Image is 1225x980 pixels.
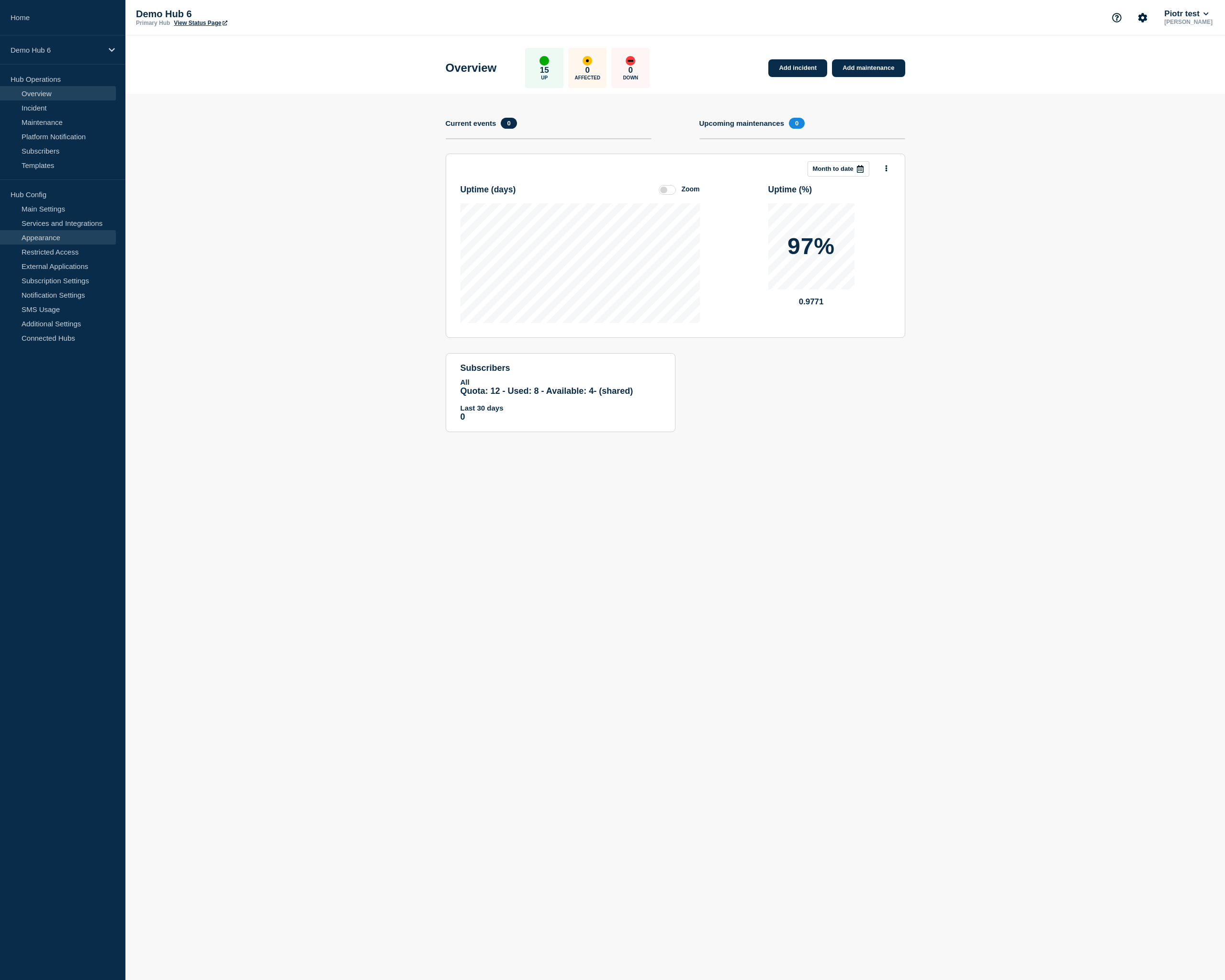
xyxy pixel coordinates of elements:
[11,46,102,54] p: Demo Hub 6
[540,66,549,75] p: 15
[461,412,661,422] p: 0
[808,161,869,177] button: Month to date
[136,9,327,20] p: Demo Hub 6
[461,363,661,373] h4: subscribers
[136,20,170,26] p: Primary Hub
[461,378,661,386] p: All
[699,119,785,127] h4: Upcoming maintenances
[501,118,517,129] span: 0
[446,119,496,127] h4: Current events
[813,165,854,172] p: Month to date
[1162,19,1214,25] p: [PERSON_NAME]
[768,297,854,307] p: 0.9771
[832,59,905,77] a: Add maintenance
[575,75,600,80] p: Affected
[623,75,638,80] p: Down
[768,59,827,77] a: Add incident
[1162,9,1210,19] button: Piotr test
[1107,8,1127,28] button: Support
[585,66,590,75] p: 0
[626,56,635,66] div: down
[789,118,805,129] span: 0
[461,404,661,412] p: Last 30 days
[1133,8,1153,28] button: Account settings
[446,61,497,75] h1: Overview
[539,56,549,66] div: up
[461,386,633,396] span: Quota: 12 - Used: 8 - Available: 4 - (shared)
[541,75,548,80] p: Up
[629,66,633,75] p: 0
[681,185,699,193] div: Zoom
[787,235,835,258] p: 97%
[768,185,812,195] h3: Uptime ( % )
[583,56,592,66] div: affected
[461,185,516,195] h3: Uptime ( days )
[174,20,227,26] a: View Status Page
